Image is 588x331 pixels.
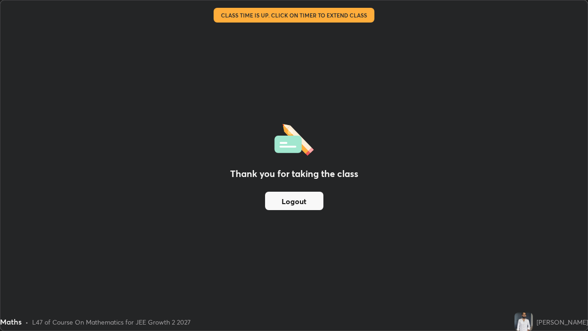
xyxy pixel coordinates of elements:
button: Logout [265,192,323,210]
h2: Thank you for taking the class [230,167,358,181]
div: L47 of Course On Mathematics for JEE Growth 2 2027 [32,317,191,327]
img: 5223b9174de944a8bbe79a13f0b6fb06.jpg [514,313,533,331]
img: offlineFeedback.1438e8b3.svg [274,121,314,156]
div: [PERSON_NAME] [537,317,588,327]
div: • [25,317,28,327]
